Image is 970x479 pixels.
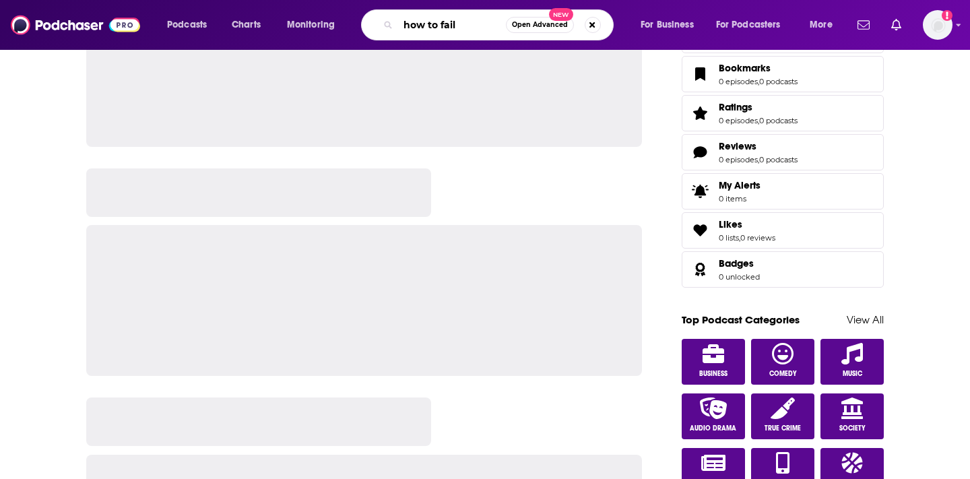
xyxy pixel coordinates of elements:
[682,313,800,326] a: Top Podcast Categories
[682,212,884,249] span: Likes
[686,182,713,201] span: My Alerts
[686,104,713,123] a: Ratings
[739,233,740,243] span: ,
[839,424,866,433] span: Society
[843,370,862,378] span: Music
[158,14,224,36] button: open menu
[686,65,713,84] a: Bookmarks
[719,62,798,74] a: Bookmarks
[11,12,140,38] img: Podchaser - Follow, Share and Rate Podcasts
[810,15,833,34] span: More
[719,77,758,86] a: 0 episodes
[759,155,798,164] a: 0 podcasts
[699,370,727,378] span: Business
[719,101,798,113] a: Ratings
[686,260,713,279] a: Badges
[758,77,759,86] span: ,
[278,14,352,36] button: open menu
[769,370,797,378] span: Comedy
[719,233,739,243] a: 0 lists
[641,15,694,34] span: For Business
[549,8,573,21] span: New
[512,22,568,28] span: Open Advanced
[719,140,756,152] span: Reviews
[398,14,506,36] input: Search podcasts, credits, & more...
[719,179,761,191] span: My Alerts
[751,393,814,439] a: True Crime
[682,56,884,92] span: Bookmarks
[287,15,335,34] span: Monitoring
[686,221,713,240] a: Likes
[719,218,775,230] a: Likes
[719,62,771,74] span: Bookmarks
[223,14,269,36] a: Charts
[682,134,884,170] span: Reviews
[820,393,884,439] a: Society
[690,424,736,433] span: Audio Drama
[800,14,849,36] button: open menu
[751,339,814,385] a: Comedy
[682,251,884,288] span: Badges
[719,218,742,230] span: Likes
[759,116,798,125] a: 0 podcasts
[719,257,760,269] a: Badges
[682,393,745,439] a: Audio Drama
[232,15,261,34] span: Charts
[923,10,952,40] img: User Profile
[719,116,758,125] a: 0 episodes
[820,339,884,385] a: Music
[686,143,713,162] a: Reviews
[682,339,745,385] a: Business
[719,257,754,269] span: Badges
[506,17,574,33] button: Open AdvancedNew
[759,77,798,86] a: 0 podcasts
[719,101,752,113] span: Ratings
[923,10,952,40] button: Show profile menu
[631,14,711,36] button: open menu
[758,116,759,125] span: ,
[758,155,759,164] span: ,
[374,9,626,40] div: Search podcasts, credits, & more...
[765,424,801,433] span: True Crime
[942,10,952,21] svg: Add a profile image
[682,173,884,210] a: My Alerts
[719,272,760,282] a: 0 unlocked
[886,13,907,36] a: Show notifications dropdown
[852,13,875,36] a: Show notifications dropdown
[740,233,775,243] a: 0 reviews
[719,155,758,164] a: 0 episodes
[719,194,761,203] span: 0 items
[682,95,884,131] span: Ratings
[719,140,798,152] a: Reviews
[707,14,800,36] button: open menu
[923,10,952,40] span: Logged in as alignPR
[847,313,884,326] a: View All
[167,15,207,34] span: Podcasts
[716,15,781,34] span: For Podcasters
